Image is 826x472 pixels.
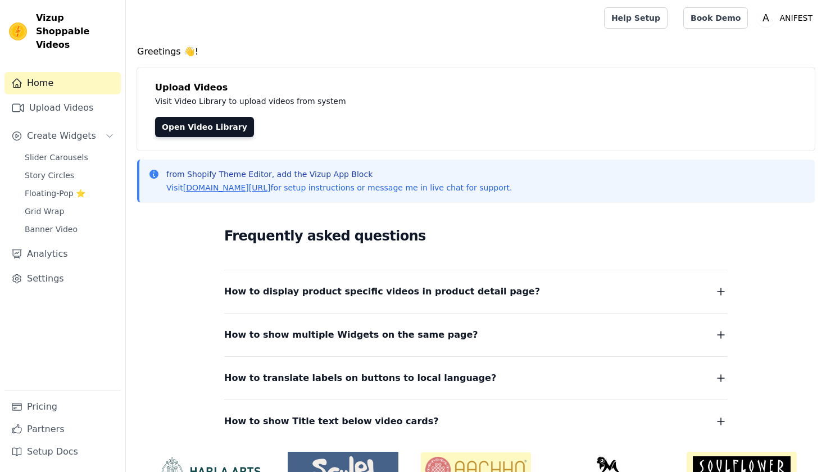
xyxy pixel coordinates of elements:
[25,152,88,163] span: Slider Carousels
[604,7,668,29] a: Help Setup
[36,11,116,52] span: Vizup Shoppable Videos
[683,7,748,29] a: Book Demo
[155,94,659,108] p: Visit Video Library to upload videos from system
[224,370,728,386] button: How to translate labels on buttons to local language?
[4,72,121,94] a: Home
[224,414,728,429] button: How to show Title text below video cards?
[166,182,512,193] p: Visit for setup instructions or message me in live chat for support.
[25,224,78,235] span: Banner Video
[9,22,27,40] img: Vizup
[4,441,121,463] a: Setup Docs
[4,97,121,119] a: Upload Videos
[155,117,254,137] a: Open Video Library
[224,414,439,429] span: How to show Title text below video cards?
[25,170,74,181] span: Story Circles
[183,183,271,192] a: [DOMAIN_NAME][URL]
[224,327,728,343] button: How to show multiple Widgets on the same page?
[27,129,96,143] span: Create Widgets
[4,125,121,147] button: Create Widgets
[224,327,478,343] span: How to show multiple Widgets on the same page?
[763,12,770,24] text: A
[137,45,815,58] h4: Greetings 👋!
[757,8,817,28] button: A ANIFEST
[4,418,121,441] a: Partners
[25,206,64,217] span: Grid Wrap
[224,370,496,386] span: How to translate labels on buttons to local language?
[155,81,797,94] h4: Upload Videos
[18,203,121,219] a: Grid Wrap
[224,284,728,299] button: How to display product specific videos in product detail page?
[224,225,728,247] h2: Frequently asked questions
[18,185,121,201] a: Floating-Pop ⭐
[25,188,85,199] span: Floating-Pop ⭐
[18,221,121,237] a: Banner Video
[4,267,121,290] a: Settings
[166,169,512,180] p: from Shopify Theme Editor, add the Vizup App Block
[18,149,121,165] a: Slider Carousels
[4,243,121,265] a: Analytics
[224,284,540,299] span: How to display product specific videos in product detail page?
[4,396,121,418] a: Pricing
[18,167,121,183] a: Story Circles
[775,8,817,28] p: ANIFEST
